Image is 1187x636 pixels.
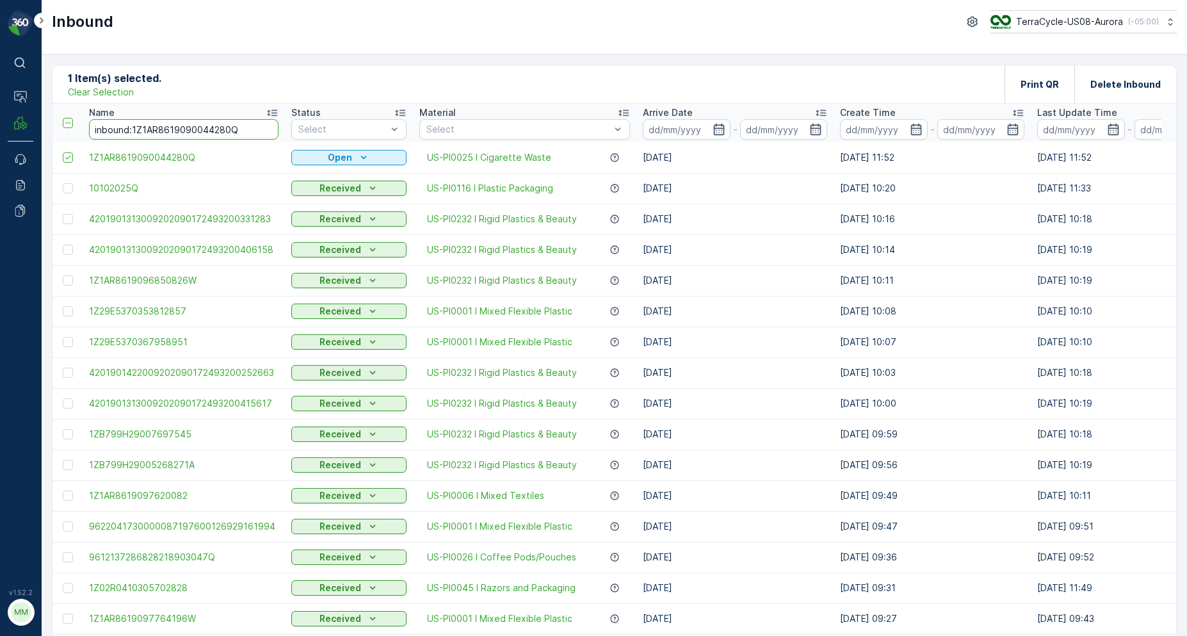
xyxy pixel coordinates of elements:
[427,459,577,471] a: US-PI0232 I Rigid Plastics & Beauty
[319,397,361,410] p: Received
[319,551,361,564] p: Received
[89,182,279,195] a: 10102025Q
[11,231,68,242] span: Arrive Date :
[643,119,731,140] input: dd/mm/yyyy
[291,580,407,596] button: Received
[72,252,94,263] span: 0 lbs
[1037,119,1125,140] input: dd/mm/yyyy
[319,182,361,195] p: Received
[1016,15,1123,28] p: TerraCycle-US08-Aurora
[643,106,693,119] p: Arrive Date
[89,612,279,625] a: 1Z1AR8619097764196W
[1021,78,1059,91] p: Print QR
[63,245,73,255] div: Toggle Row Selected
[427,182,553,195] a: US-PI0116 I Plastic Packaging
[89,366,279,379] a: 4201901422009202090172493200252663
[636,603,834,634] td: [DATE]
[427,243,577,256] span: US-PI0232 I Rigid Plastics & Beauty
[427,213,577,225] a: US-PI0232 I Rigid Plastics & Beauty
[840,106,896,119] p: Create Time
[63,275,73,286] div: Toggle Row Selected
[328,151,352,164] p: Open
[319,582,361,594] p: Received
[72,316,93,327] span: 0 lbs
[291,396,407,411] button: Received
[63,583,73,593] div: Toggle Row Selected
[990,15,1011,29] img: image_ci7OI47.png
[11,210,42,221] span: Name :
[319,336,361,348] p: Received
[427,336,572,348] a: US-PI0001 I Mixed Flexible Plastic
[63,306,73,316] div: Toggle Row Selected
[89,428,279,441] a: 1ZB799H29007697545
[89,151,279,164] a: 1Z1AR8619090044280Q
[419,106,456,119] p: Material
[291,457,407,473] button: Received
[291,150,407,165] button: Open
[319,612,361,625] p: Received
[840,119,928,140] input: dd/mm/yyyy
[834,204,1031,234] td: [DATE] 10:16
[89,119,279,140] input: Search
[11,316,72,327] span: Last Weight :
[89,397,279,410] a: 4201901313009202090172493200415617
[89,106,115,119] p: Name
[89,213,279,225] span: 4201901313009202090172493200331283
[427,305,572,318] span: US-PI0001 I Mixed Flexible Plastic
[8,599,33,626] button: MM
[42,210,149,221] span: 1Z1AR8619090044280Q
[427,428,577,441] span: US-PI0232 I Rigid Plastics & Beauty
[733,122,738,137] p: -
[63,337,73,347] div: Toggle Row Selected
[427,489,544,502] a: US-PI0006 I Mixed Textiles
[427,366,577,379] a: US-PI0232 I Rigid Plastics & Beauty
[291,273,407,288] button: Received
[11,602,31,623] div: MM
[834,265,1031,296] td: [DATE] 10:11
[291,242,407,257] button: Received
[834,234,1031,265] td: [DATE] 10:14
[636,357,834,388] td: [DATE]
[636,573,834,603] td: [DATE]
[63,491,73,501] div: Toggle Row Selected
[990,10,1177,33] button: TerraCycle-US08-Aurora(-05:00)
[427,582,576,594] a: US-PI0045 I Razors and Packaging
[1128,17,1159,27] p: ( -05:00 )
[427,520,572,533] span: US-PI0001 I Mixed Flexible Plastic
[291,365,407,380] button: Received
[291,181,407,196] button: Received
[79,273,207,284] span: US-PI0025 I Cigarette Waste
[319,428,361,441] p: Received
[63,214,73,224] div: Toggle Row Selected
[427,274,577,287] a: US-PI0232 I Rigid Plastics & Beauty
[319,213,361,225] p: Received
[636,388,834,419] td: [DATE]
[427,551,576,564] a: US-PI0026 I Coffee Pods/Pouches
[89,551,279,564] a: 9612137286828218903047Q
[291,550,407,565] button: Received
[89,489,279,502] a: 1Z1AR8619097620082
[89,274,279,287] a: 1Z1AR8619096850826W
[427,397,577,410] a: US-PI0232 I Rigid Plastics & Beauty
[319,520,361,533] p: Received
[89,243,279,256] a: 4201901313009202090172493200406158
[89,305,279,318] a: 1Z29E5370353812857
[89,520,279,533] a: 9622041730000087197600126929161994
[71,295,93,306] span: 0 lbs
[1037,106,1117,119] p: Last Update Time
[636,480,834,511] td: [DATE]
[319,305,361,318] p: Received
